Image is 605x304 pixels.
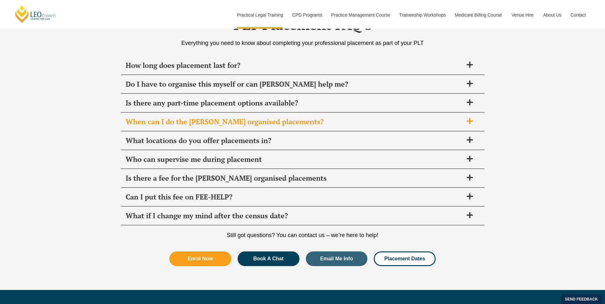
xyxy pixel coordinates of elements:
a: Book A Chat [238,251,299,266]
a: About Us [538,1,566,29]
h2: PLT Placement FAQ’s [121,17,484,33]
a: Traineeship Workshops [395,1,450,29]
span: Book A Chat [253,256,284,261]
p: Still got questions? You can contact us – we’re here to help! [121,232,484,239]
span: Do I have to organise this myself or can [PERSON_NAME] help me? [126,80,463,89]
span: How long does placement last for? [126,61,463,70]
a: Practice Management Course [327,1,395,29]
a: CPD Programs [287,1,326,29]
span: Is there a fee for the [PERSON_NAME] organised placements [126,174,463,183]
span: Everything you need to know about completing your professional placement as part of your PLT [181,40,424,46]
span: What locations do you offer placements in? [126,136,463,145]
span: What if I change my mind after the census date? [126,211,463,220]
span: Enrol Now [188,256,213,261]
span: When can I do the [PERSON_NAME] organised placements? [126,117,463,126]
a: Contact [566,1,591,29]
a: Enrol Now [169,251,231,266]
span: Can I put this fee on FEE-HELP? [126,192,463,201]
span: Who can supervise me during placement [126,155,463,164]
a: Practical Legal Training [232,1,288,29]
span: Placement Dates [384,256,425,261]
a: Placement Dates [374,251,436,266]
a: Medicare Billing Course [450,1,507,29]
a: Venue Hire [507,1,538,29]
a: Email Me Info [306,251,368,266]
span: Is there any part-time placement options available? [126,98,463,107]
span: Email Me Info [320,256,353,261]
a: [PERSON_NAME] Centre for Law [14,5,57,23]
